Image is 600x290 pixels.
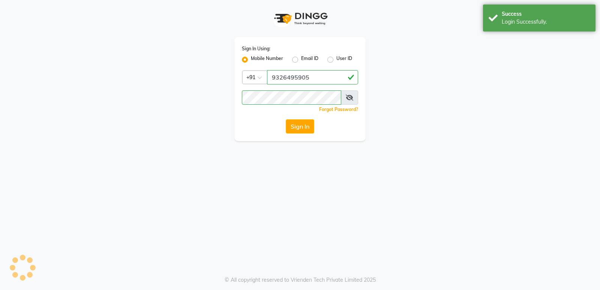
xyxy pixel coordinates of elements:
[270,8,330,30] img: logo1.svg
[242,45,270,52] label: Sign In Using:
[502,10,590,18] div: Success
[267,70,358,84] input: Username
[502,18,590,26] div: Login Successfully.
[286,119,314,134] button: Sign In
[301,55,318,64] label: Email ID
[251,55,283,64] label: Mobile Number
[319,107,358,112] a: Forgot Password?
[242,90,341,105] input: Username
[336,55,352,64] label: User ID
